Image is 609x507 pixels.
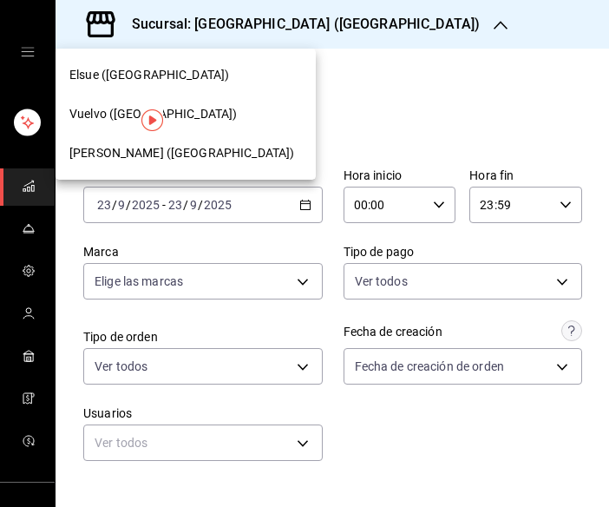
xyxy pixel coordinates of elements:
[56,56,316,95] div: Elsue ([GEOGRAPHIC_DATA])
[141,109,163,131] img: Marcador de información sobre herramientas
[56,95,316,134] div: Vuelvo ([GEOGRAPHIC_DATA])
[69,68,229,82] font: Elsue ([GEOGRAPHIC_DATA])
[56,134,316,173] div: [PERSON_NAME] ([GEOGRAPHIC_DATA])
[69,107,237,121] font: Vuelvo ([GEOGRAPHIC_DATA])
[69,146,294,160] font: [PERSON_NAME] ([GEOGRAPHIC_DATA])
